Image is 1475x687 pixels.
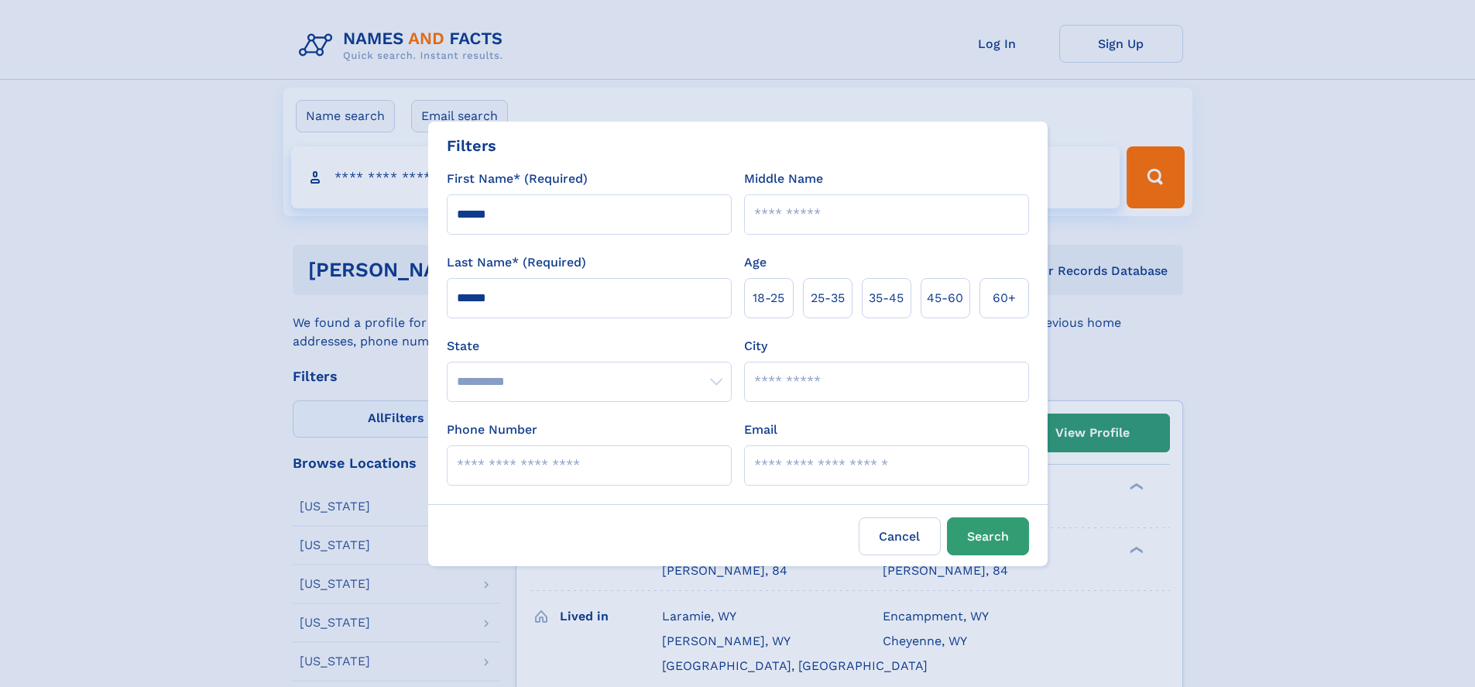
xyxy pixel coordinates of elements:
[947,517,1029,555] button: Search
[811,289,845,307] span: 25‑35
[447,337,732,356] label: State
[447,253,586,272] label: Last Name* (Required)
[753,289,784,307] span: 18‑25
[447,421,537,439] label: Phone Number
[744,421,777,439] label: Email
[447,134,496,157] div: Filters
[744,253,767,272] label: Age
[744,337,767,356] label: City
[859,517,941,555] label: Cancel
[993,289,1016,307] span: 60+
[927,289,963,307] span: 45‑60
[744,170,823,188] label: Middle Name
[869,289,904,307] span: 35‑45
[447,170,588,188] label: First Name* (Required)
